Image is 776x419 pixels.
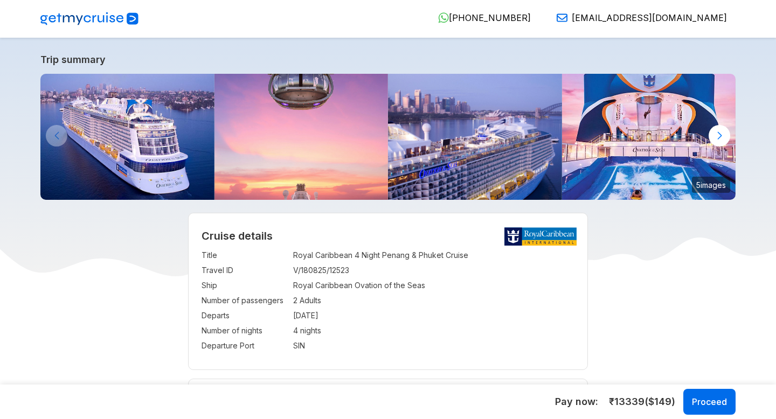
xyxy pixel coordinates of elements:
td: [DATE] [293,308,575,323]
img: WhatsApp [438,12,449,23]
a: Trip summary [40,54,736,65]
span: [PHONE_NUMBER] [449,12,531,23]
td: : [288,278,293,293]
td: Number of nights [202,323,288,338]
td: : [288,308,293,323]
a: [EMAIL_ADDRESS][DOMAIN_NAME] [548,12,727,23]
td: : [288,323,293,338]
img: ovation-exterior-back-aerial-sunset-port-ship.jpg [40,74,214,200]
td: Ship [202,278,288,293]
td: : [288,248,293,263]
td: 4 nights [293,323,575,338]
span: [EMAIL_ADDRESS][DOMAIN_NAME] [572,12,727,23]
img: ovation-of-the-seas-departing-from-sydney.jpg [388,74,562,200]
img: north-star-sunset-ovation-of-the-seas.jpg [214,74,389,200]
td: Royal Caribbean Ovation of the Seas [293,278,575,293]
td: : [288,263,293,278]
td: Number of passengers [202,293,288,308]
h2: Cruise details [202,229,575,242]
small: 5 images [692,177,730,193]
td: SIN [293,338,575,353]
img: ovation-of-the-seas-flowrider-sunset.jpg [562,74,736,200]
td: : [288,293,293,308]
td: Title [202,248,288,263]
h5: Pay now: [555,395,598,408]
td: 2 Adults [293,293,575,308]
td: Departs [202,308,288,323]
td: V/180825/12523 [293,263,575,278]
td: Travel ID [202,263,288,278]
td: Departure Port [202,338,288,353]
button: Proceed [683,389,736,415]
td: : [288,338,293,353]
td: Royal Caribbean 4 Night Penang & Phuket Cruise [293,248,575,263]
img: Email [557,12,567,23]
a: [PHONE_NUMBER] [429,12,531,23]
span: ₹ 13339 ($ 149 ) [609,395,675,409]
